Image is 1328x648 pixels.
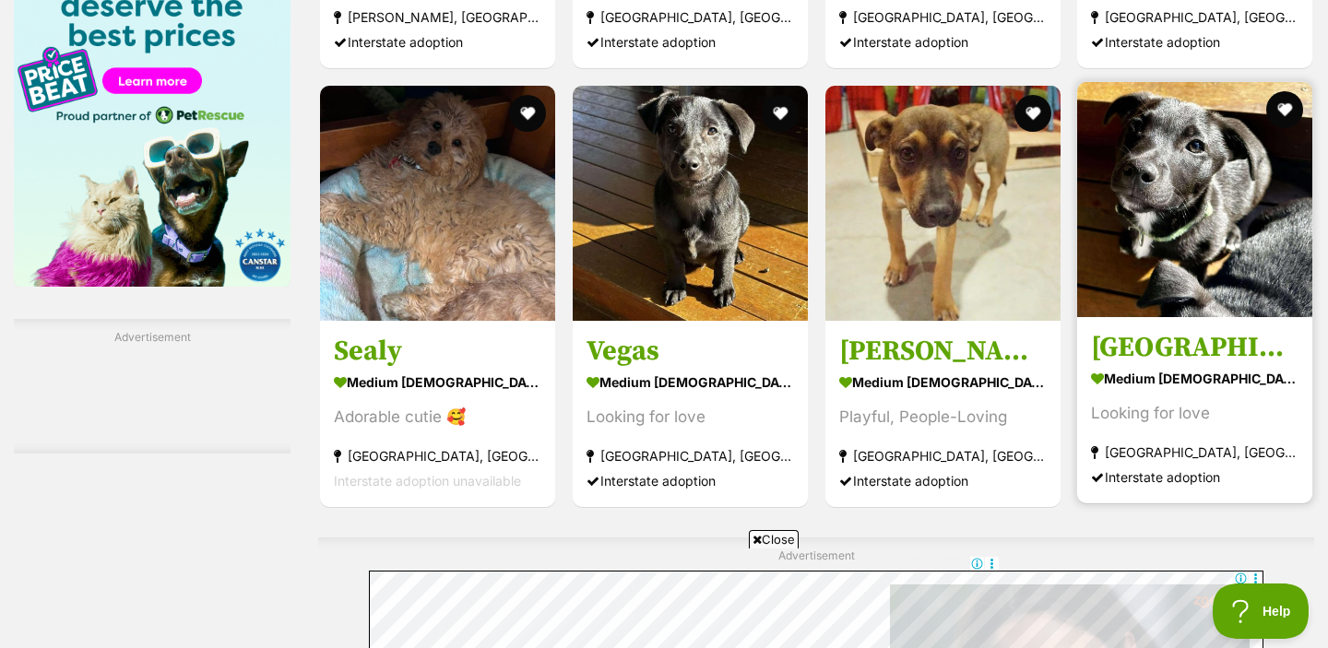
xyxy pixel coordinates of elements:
[825,321,1061,508] a: [PERSON_NAME] medium [DEMOGRAPHIC_DATA] Dog Playful, People-Loving [GEOGRAPHIC_DATA], [GEOGRAPHIC...
[587,5,794,29] strong: [GEOGRAPHIC_DATA], [GEOGRAPHIC_DATA]
[839,469,1047,494] div: Interstate adoption
[509,95,546,132] button: favourite
[1091,5,1298,29] strong: [GEOGRAPHIC_DATA], [GEOGRAPHIC_DATA]
[762,95,799,132] button: favourite
[839,29,1047,54] div: Interstate adoption
[587,370,794,396] strong: medium [DEMOGRAPHIC_DATA] Dog
[334,474,521,489] span: Interstate adoption unavailable
[334,406,541,430] div: Adorable cutie 🥰
[1266,91,1303,128] button: favourite
[573,86,808,321] img: Vegas - Border Collie Dog
[334,29,541,54] div: Interstate adoption
[1091,465,1298,490] div: Interstate adoption
[1091,441,1298,465] strong: [GEOGRAPHIC_DATA], [GEOGRAPHIC_DATA]
[839,5,1047,29] strong: [GEOGRAPHIC_DATA], [GEOGRAPHIC_DATA]
[573,321,808,508] a: Vegas medium [DEMOGRAPHIC_DATA] Dog Looking for love [GEOGRAPHIC_DATA], [GEOGRAPHIC_DATA] Interst...
[1091,366,1298,393] strong: medium [DEMOGRAPHIC_DATA] Dog
[587,469,794,494] div: Interstate adoption
[587,335,794,370] h3: Vegas
[334,444,541,469] strong: [GEOGRAPHIC_DATA], [GEOGRAPHIC_DATA]
[334,370,541,396] strong: medium [DEMOGRAPHIC_DATA] Dog
[839,335,1047,370] h3: [PERSON_NAME]
[1077,82,1312,317] img: Sydney - Border Collie Dog
[1091,331,1298,366] h3: [GEOGRAPHIC_DATA]
[334,335,541,370] h3: Sealy
[825,86,1061,321] img: Thelma - Australian Kelpie x Staffordshire Bull Terrier Dog
[320,321,555,508] a: Sealy medium [DEMOGRAPHIC_DATA] Dog Adorable cutie 🥰 [GEOGRAPHIC_DATA], [GEOGRAPHIC_DATA] Interst...
[334,5,541,29] strong: [PERSON_NAME], [GEOGRAPHIC_DATA]
[587,29,794,54] div: Interstate adoption
[749,530,799,548] span: Close
[839,406,1047,430] div: Playful, People-Loving
[839,370,1047,396] strong: medium [DEMOGRAPHIC_DATA] Dog
[1091,29,1298,54] div: Interstate adoption
[1213,583,1310,639] iframe: Help Scout Beacon - Open
[1077,317,1312,504] a: [GEOGRAPHIC_DATA] medium [DEMOGRAPHIC_DATA] Dog Looking for love [GEOGRAPHIC_DATA], [GEOGRAPHIC_D...
[1091,402,1298,427] div: Looking for love
[14,319,290,454] div: Advertisement
[1014,95,1050,132] button: favourite
[587,406,794,430] div: Looking for love
[328,556,1000,639] iframe: Advertisement
[587,444,794,469] strong: [GEOGRAPHIC_DATA], [GEOGRAPHIC_DATA]
[320,86,555,321] img: Sealy - Cavalier King Charles Spaniel x Poodle (Toy) Dog
[839,444,1047,469] strong: [GEOGRAPHIC_DATA], [GEOGRAPHIC_DATA]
